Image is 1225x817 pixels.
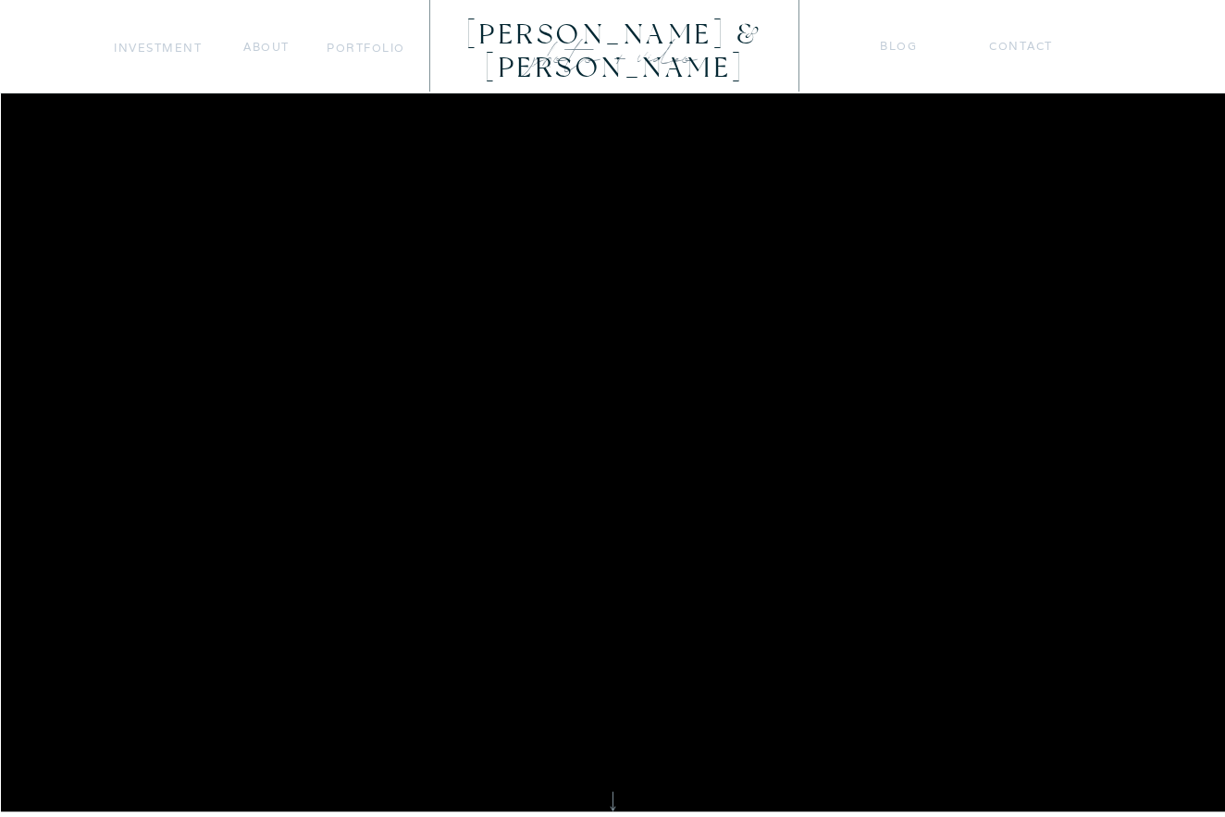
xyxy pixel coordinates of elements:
[434,19,797,51] a: [PERSON_NAME] & [PERSON_NAME]
[880,36,917,56] a: blog
[989,36,1055,56] a: Contact
[114,38,203,57] a: Investment
[243,37,290,56] a: about
[327,38,404,57] a: portfolio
